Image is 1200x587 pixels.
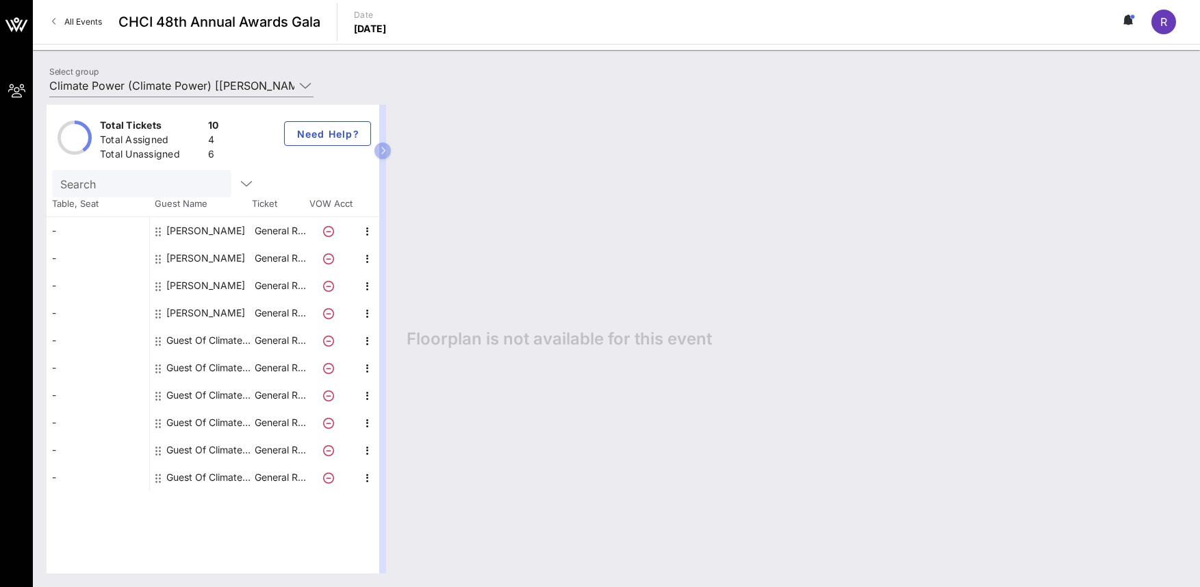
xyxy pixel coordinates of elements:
[166,409,253,436] div: Guest Of Climate Power
[100,133,203,150] div: Total Assigned
[100,118,203,136] div: Total Tickets
[208,118,219,136] div: 10
[100,147,203,164] div: Total Unassigned
[354,22,387,36] p: [DATE]
[253,327,307,354] p: General R…
[253,436,307,464] p: General R…
[208,147,219,164] div: 6
[44,11,110,33] a: All Events
[253,299,307,327] p: General R…
[47,327,149,354] div: -
[47,354,149,382] div: -
[47,299,149,327] div: -
[166,217,245,245] div: Jorge Gonzalez
[47,409,149,436] div: -
[208,133,219,150] div: 4
[149,197,252,211] span: Guest Name
[166,327,253,354] div: Guest Of Climate Power
[47,272,149,299] div: -
[307,197,355,211] span: VOW Acct
[49,66,99,77] label: Select group
[166,299,245,327] div: Rubí Martínez
[166,354,253,382] div: Guest Of Climate Power
[253,464,307,491] p: General R…
[253,382,307,409] p: General R…
[47,217,149,245] div: -
[1151,10,1176,34] div: R
[253,217,307,245] p: General R…
[1160,15,1167,29] span: R
[118,12,320,32] span: CHCI 48th Annual Awards Gala
[166,382,253,409] div: Guest Of Climate Power
[296,128,359,140] span: Need Help?
[47,382,149,409] div: -
[407,329,712,349] span: Floorplan is not available for this event
[166,245,245,272] div: Mark Magaña
[166,272,245,299] div: Marlene Ramirez
[166,436,253,464] div: Guest Of Climate Power
[354,8,387,22] p: Date
[253,272,307,299] p: General R…
[47,464,149,491] div: -
[252,197,307,211] span: Ticket
[47,197,149,211] span: Table, Seat
[64,16,102,27] span: All Events
[284,121,371,146] button: Need Help?
[253,245,307,272] p: General R…
[166,464,253,491] div: Guest Of Climate Power
[47,436,149,464] div: -
[47,245,149,272] div: -
[253,354,307,382] p: General R…
[253,409,307,436] p: General R…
